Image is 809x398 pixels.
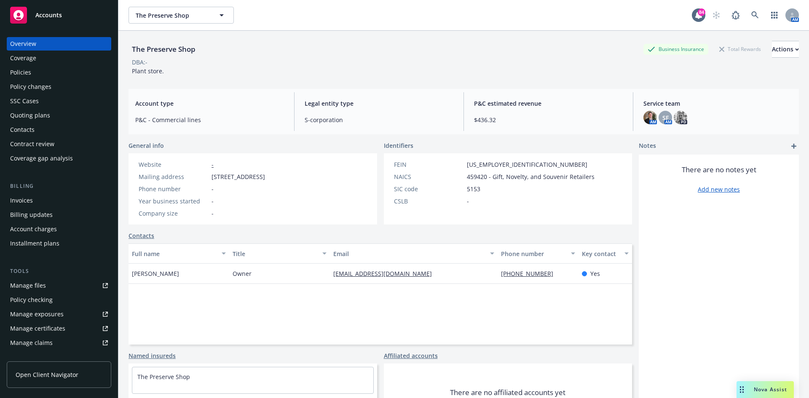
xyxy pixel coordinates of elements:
button: Email [330,243,498,264]
a: Start snowing [708,7,725,24]
span: Owner [233,269,252,278]
a: Billing updates [7,208,111,222]
div: Coverage gap analysis [10,152,73,165]
a: add [789,141,799,151]
span: P&C estimated revenue [474,99,623,108]
a: Affiliated accounts [384,351,438,360]
a: Overview [7,37,111,51]
span: Plant store. [132,67,164,75]
a: Manage files [7,279,111,292]
span: Service team [643,99,792,108]
button: Title [229,243,330,264]
div: Key contact [582,249,619,258]
div: SIC code [394,184,463,193]
span: Notes [639,141,656,151]
a: Coverage [7,51,111,65]
div: Invoices [10,194,33,207]
span: General info [129,141,164,150]
div: Contacts [10,123,35,136]
span: [US_EMPLOYER_IDENTIFICATION_NUMBER] [467,160,587,169]
div: Company size [139,209,208,218]
span: - [467,197,469,206]
a: Policies [7,66,111,79]
a: [PHONE_NUMBER] [501,270,560,278]
div: Account charges [10,222,57,236]
a: Policy changes [7,80,111,93]
span: 459420 - Gift, Novelty, and Souvenir Retailers [467,172,595,181]
img: photo [674,111,687,124]
a: Switch app [766,7,783,24]
div: Billing [7,182,111,190]
span: Open Client Navigator [16,370,78,379]
div: Overview [10,37,36,51]
span: P&C - Commercial lines [135,115,284,124]
div: Contract review [10,137,54,151]
div: CSLB [394,197,463,206]
a: Report a Bug [727,7,744,24]
span: Yes [590,269,600,278]
div: Manage exposures [10,307,64,321]
div: Manage files [10,279,46,292]
span: Identifiers [384,141,413,150]
a: Policy checking [7,293,111,307]
a: Named insureds [129,351,176,360]
img: photo [643,111,657,124]
div: Website [139,160,208,169]
a: Manage claims [7,336,111,350]
a: Add new notes [698,185,740,194]
a: Manage BORs [7,350,111,364]
div: Tools [7,267,111,275]
span: 5153 [467,184,480,193]
div: The Preserve Shop [129,44,199,55]
a: Contacts [129,231,154,240]
div: Manage BORs [10,350,50,364]
button: Key contact [579,243,632,264]
a: Accounts [7,3,111,27]
a: Installment plans [7,237,111,250]
div: Full name [132,249,217,258]
span: SF [662,113,669,122]
div: DBA: - [132,58,147,67]
div: Actions [772,41,799,57]
div: Mailing address [139,172,208,181]
span: [STREET_ADDRESS] [212,172,265,181]
span: Account type [135,99,284,108]
a: Contacts [7,123,111,136]
div: Drag to move [737,381,747,398]
div: Year business started [139,197,208,206]
div: Manage claims [10,336,53,350]
button: Actions [772,41,799,58]
div: Billing updates [10,208,53,222]
div: FEIN [394,160,463,169]
a: Contract review [7,137,111,151]
a: - [212,160,214,168]
div: Business Insurance [643,44,708,54]
span: There are no notes yet [682,165,756,175]
div: NAICS [394,172,463,181]
a: Quoting plans [7,109,111,122]
div: Policies [10,66,31,79]
a: Search [747,7,763,24]
span: $436.32 [474,115,623,124]
div: Phone number [501,249,565,258]
button: The Preserve Shop [129,7,234,24]
span: The Preserve Shop [136,11,209,20]
div: SSC Cases [10,94,39,108]
div: Phone number [139,184,208,193]
div: Email [333,249,485,258]
span: S-corporation [305,115,453,124]
span: Legal entity type [305,99,453,108]
span: There are no affiliated accounts yet [450,387,565,398]
span: [PERSON_NAME] [132,269,179,278]
div: Policy changes [10,80,51,93]
a: Account charges [7,222,111,236]
div: Manage certificates [10,322,65,335]
button: Nova Assist [737,381,794,398]
a: [EMAIL_ADDRESS][DOMAIN_NAME] [333,270,439,278]
span: Accounts [35,12,62,19]
a: Invoices [7,194,111,207]
span: Manage exposures [7,307,111,321]
button: Phone number [498,243,578,264]
span: - [212,197,214,206]
div: Total Rewards [715,44,765,54]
